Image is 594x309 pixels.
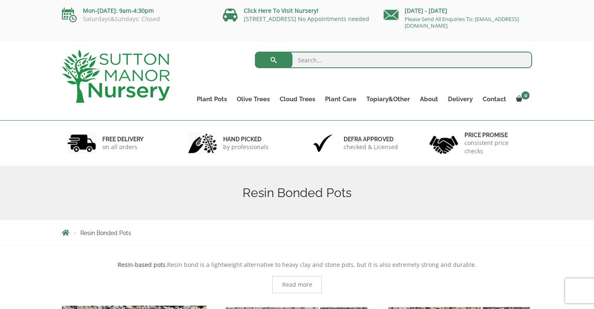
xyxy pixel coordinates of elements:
a: Topiary&Other [361,93,415,105]
p: on all orders [102,143,144,151]
a: Plant Pots [192,93,232,105]
a: Please Send All Enquiries To: [EMAIL_ADDRESS][DOMAIN_NAME] [405,15,519,29]
p: Mon-[DATE]: 9am-4:30pm [62,6,210,16]
span: 0 [521,91,530,100]
p: checked & Licensed [344,143,398,151]
a: Delivery [443,93,478,105]
p: Resin bond is a lightweight alternative to heavy clay and stone pots, but it is also extremely st... [62,260,532,270]
input: Search... [255,52,533,68]
h6: hand picked [223,135,269,143]
a: About [415,93,443,105]
h1: Resin Bonded Pots [62,185,532,200]
h6: FREE DELIVERY [102,135,144,143]
img: 3.jpg [309,133,337,154]
h6: Price promise [464,131,527,139]
h6: Defra approved [344,135,398,143]
nav: Breadcrumbs [62,229,532,236]
span: Resin Bonded Pots [80,230,131,236]
a: Cloud Trees [275,93,320,105]
a: Plant Care [320,93,361,105]
a: Click Here To Visit Nursery! [244,7,318,14]
img: 1.jpg [67,133,96,154]
span: Read more [282,282,312,288]
a: [STREET_ADDRESS] No Appointments needed [244,15,369,23]
a: Olive Trees [232,93,275,105]
img: 2.jpg [188,133,217,154]
a: Contact [478,93,511,105]
p: by professionals [223,143,269,151]
p: Saturdays&Sundays: Closed [62,16,210,22]
a: 0 [511,93,532,105]
img: logo [62,50,170,103]
img: 4.jpg [429,131,458,156]
strong: Resin-based pots. [118,261,167,269]
p: consistent price checks [464,139,527,155]
p: [DATE] - [DATE] [384,6,532,16]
